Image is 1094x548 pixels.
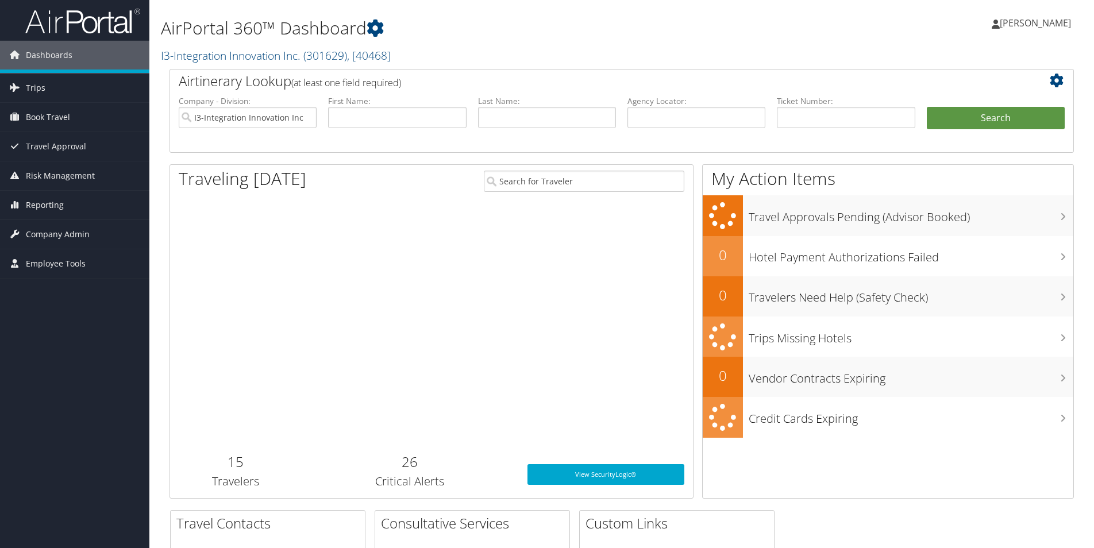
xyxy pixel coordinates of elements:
[992,6,1083,40] a: [PERSON_NAME]
[347,48,391,63] span: , [ 40468 ]
[927,107,1065,130] button: Search
[179,167,306,191] h1: Traveling [DATE]
[627,95,765,107] label: Agency Locator:
[303,48,347,63] span: ( 301629 )
[179,71,989,91] h2: Airtinerary Lookup
[749,244,1073,265] h3: Hotel Payment Authorizations Failed
[26,249,86,278] span: Employee Tools
[703,357,1073,397] a: 0Vendor Contracts Expiring
[26,41,72,70] span: Dashboards
[26,103,70,132] span: Book Travel
[749,405,1073,427] h3: Credit Cards Expiring
[161,16,775,40] h1: AirPortal 360™ Dashboard
[26,161,95,190] span: Risk Management
[179,452,292,472] h2: 15
[703,167,1073,191] h1: My Action Items
[749,203,1073,225] h3: Travel Approvals Pending (Advisor Booked)
[777,95,915,107] label: Ticket Number:
[176,514,365,533] h2: Travel Contacts
[749,365,1073,387] h3: Vendor Contracts Expiring
[749,284,1073,306] h3: Travelers Need Help (Safety Check)
[291,76,401,89] span: (at least one field required)
[703,317,1073,357] a: Trips Missing Hotels
[527,464,684,485] a: View SecurityLogic®
[703,195,1073,236] a: Travel Approvals Pending (Advisor Booked)
[703,276,1073,317] a: 0Travelers Need Help (Safety Check)
[703,285,743,305] h2: 0
[26,220,90,249] span: Company Admin
[703,397,1073,438] a: Credit Cards Expiring
[381,514,569,533] h2: Consultative Services
[26,74,45,102] span: Trips
[484,171,684,192] input: Search for Traveler
[179,95,317,107] label: Company - Division:
[26,191,64,219] span: Reporting
[309,452,510,472] h2: 26
[1000,17,1071,29] span: [PERSON_NAME]
[25,7,140,34] img: airportal-logo.png
[26,132,86,161] span: Travel Approval
[703,366,743,385] h2: 0
[703,245,743,265] h2: 0
[585,514,774,533] h2: Custom Links
[703,236,1073,276] a: 0Hotel Payment Authorizations Failed
[161,48,391,63] a: I3-Integration Innovation Inc.
[749,325,1073,346] h3: Trips Missing Hotels
[478,95,616,107] label: Last Name:
[179,473,292,489] h3: Travelers
[328,95,466,107] label: First Name:
[309,473,510,489] h3: Critical Alerts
